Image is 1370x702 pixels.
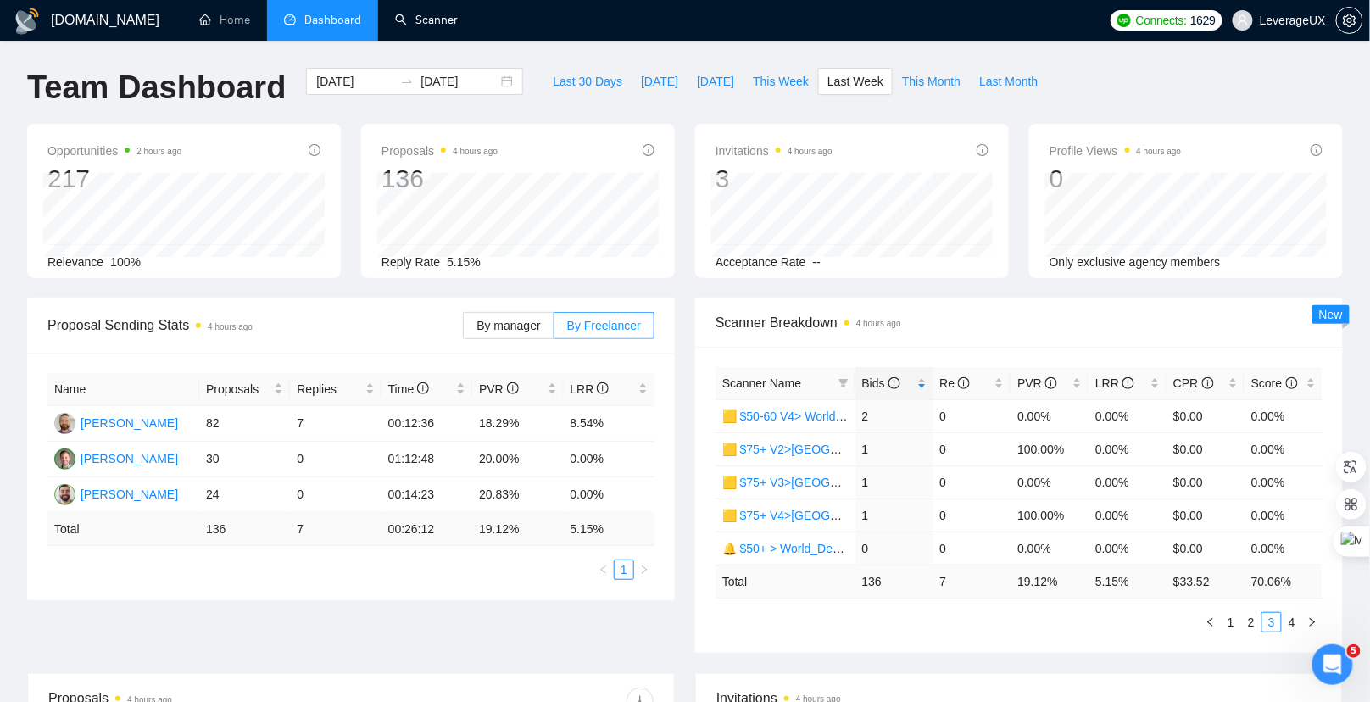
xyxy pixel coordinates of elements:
[1245,532,1323,565] td: 0.00%
[400,75,414,88] span: to
[567,319,641,332] span: By Freelancer
[835,370,852,396] span: filter
[564,442,654,477] td: 0.00%
[1336,7,1363,34] button: setting
[838,378,849,388] span: filter
[1167,465,1245,499] td: $0.00
[1312,644,1353,685] iframe: Intercom live chat
[297,380,361,398] span: Replies
[472,406,563,442] td: 18.29%
[716,565,855,598] td: Total
[1206,617,1216,627] span: left
[813,255,821,269] span: --
[593,560,614,580] button: left
[290,373,381,406] th: Replies
[1136,11,1187,30] span: Connects:
[199,406,290,442] td: 82
[208,322,253,331] time: 4 hours ago
[1245,499,1323,532] td: 0.00%
[47,315,463,336] span: Proposal Sending Stats
[933,532,1011,565] td: 0
[81,449,178,468] div: [PERSON_NAME]
[47,373,199,406] th: Name
[199,373,290,406] th: Proposals
[855,432,933,465] td: 1
[1222,613,1240,632] a: 1
[1050,255,1221,269] span: Only exclusive agency members
[902,72,961,91] span: This Month
[14,8,41,35] img: logo
[697,72,734,91] span: [DATE]
[1202,377,1214,389] span: info-circle
[1011,399,1089,432] td: 0.00%
[1017,376,1057,390] span: PVR
[888,377,900,389] span: info-circle
[417,382,429,394] span: info-circle
[1045,377,1057,389] span: info-circle
[634,560,654,580] li: Next Page
[1173,376,1213,390] span: CPR
[788,147,833,156] time: 4 hours ago
[722,443,1189,456] a: 🟨 $75+ V2>[GEOGRAPHIC_DATA]+[GEOGRAPHIC_DATA] Only_Tony-UX/UI_General
[381,406,472,442] td: 00:12:36
[381,477,472,513] td: 00:14:23
[309,144,320,156] span: info-circle
[47,141,181,161] span: Opportunities
[722,542,931,555] a: 🔔 $50+ > World_Design Only_General
[639,565,649,575] span: right
[1200,612,1221,632] button: left
[27,68,286,108] h1: Team Dashboard
[1262,613,1281,632] a: 3
[1089,432,1167,465] td: 0.00%
[641,72,678,91] span: [DATE]
[753,72,809,91] span: This Week
[54,487,178,500] a: RL[PERSON_NAME]
[1190,11,1216,30] span: 1629
[206,380,270,398] span: Proposals
[1200,612,1221,632] li: Previous Page
[564,477,654,513] td: 0.00%
[614,560,634,580] li: 1
[1245,399,1323,432] td: 0.00%
[1307,617,1317,627] span: right
[893,68,970,95] button: This Month
[855,565,933,598] td: 136
[940,376,971,390] span: Re
[855,499,933,532] td: 1
[1245,432,1323,465] td: 0.00%
[979,72,1038,91] span: Last Month
[743,68,818,95] button: This Week
[199,477,290,513] td: 24
[381,442,472,477] td: 01:12:48
[716,163,833,195] div: 3
[1089,499,1167,532] td: 0.00%
[543,68,632,95] button: Last 30 Days
[1241,612,1261,632] li: 2
[381,163,498,195] div: 136
[400,75,414,88] span: swap-right
[54,413,75,434] img: AK
[1336,14,1363,27] a: setting
[933,399,1011,432] td: 0
[472,442,563,477] td: 20.00%
[381,255,440,269] span: Reply Rate
[453,147,498,156] time: 4 hours ago
[1167,565,1245,598] td: $ 33.52
[54,415,178,429] a: AK[PERSON_NAME]
[1089,532,1167,565] td: 0.00%
[381,513,472,546] td: 00:26:12
[564,406,654,442] td: 8.54%
[54,448,75,470] img: TV
[54,484,75,505] img: RL
[827,72,883,91] span: Last Week
[597,382,609,394] span: info-circle
[1245,565,1323,598] td: 70.06 %
[1261,612,1282,632] li: 3
[136,147,181,156] time: 2 hours ago
[476,319,540,332] span: By manager
[290,442,381,477] td: 0
[1167,399,1245,432] td: $0.00
[933,565,1011,598] td: 7
[1167,499,1245,532] td: $0.00
[1283,613,1301,632] a: 4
